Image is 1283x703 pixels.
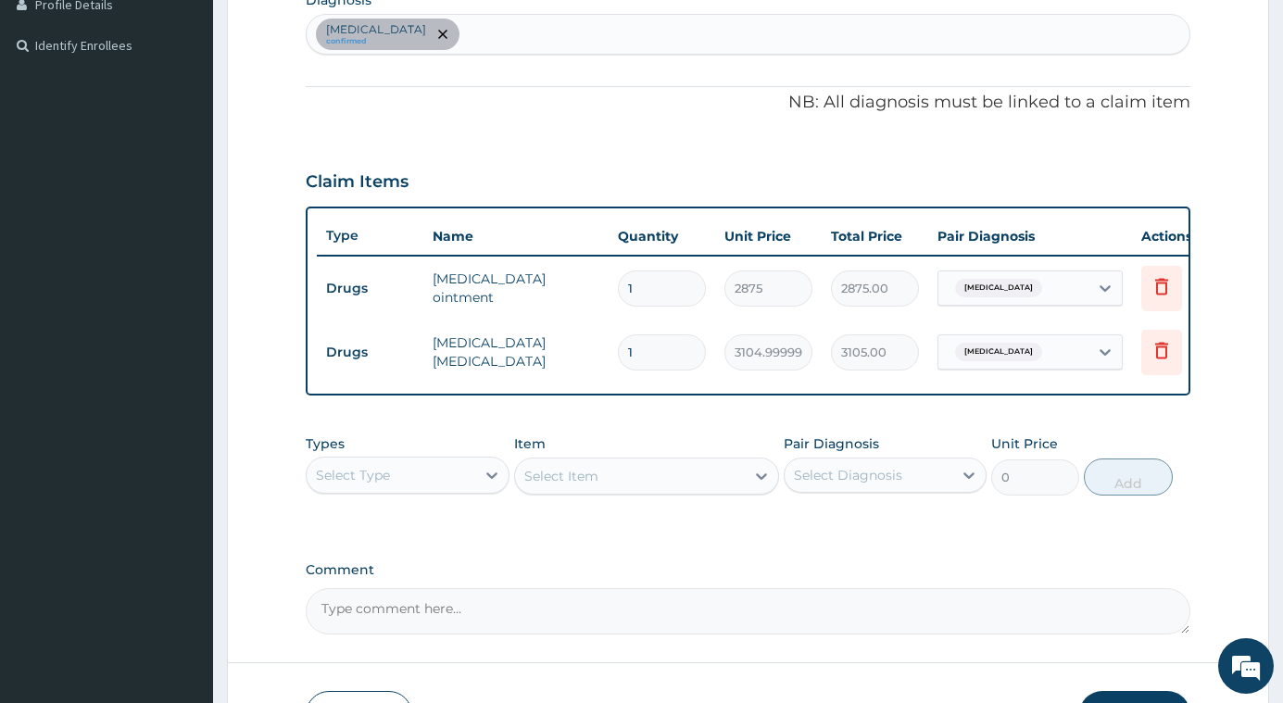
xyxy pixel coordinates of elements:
th: Actions [1132,218,1225,255]
th: Pair Diagnosis [928,218,1132,255]
th: Total Price [822,218,928,255]
td: [MEDICAL_DATA] [MEDICAL_DATA] [423,324,609,380]
textarea: Type your message and hit 'Enter' [9,506,353,571]
img: d_794563401_company_1708531726252_794563401 [34,93,75,139]
div: Select Diagnosis [794,466,902,484]
p: NB: All diagnosis must be linked to a claim item [306,91,1190,115]
td: [MEDICAL_DATA] ointment [423,260,609,316]
span: We're online! [107,233,256,421]
small: confirmed [326,37,426,46]
div: Chat with us now [96,104,311,128]
div: Minimize live chat window [304,9,348,54]
td: Drugs [317,271,423,306]
label: Types [306,436,345,452]
label: Comment [306,562,1190,578]
p: [MEDICAL_DATA] [326,22,426,37]
div: Select Type [316,466,390,484]
span: remove selection option [434,26,451,43]
th: Name [423,218,609,255]
button: Add [1084,458,1172,496]
th: Quantity [609,218,715,255]
label: Item [514,434,546,453]
td: Drugs [317,335,423,370]
label: Unit Price [991,434,1058,453]
label: Pair Diagnosis [784,434,879,453]
th: Unit Price [715,218,822,255]
span: [MEDICAL_DATA] [955,343,1042,361]
h3: Claim Items [306,172,409,193]
span: [MEDICAL_DATA] [955,279,1042,297]
th: Type [317,219,423,253]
